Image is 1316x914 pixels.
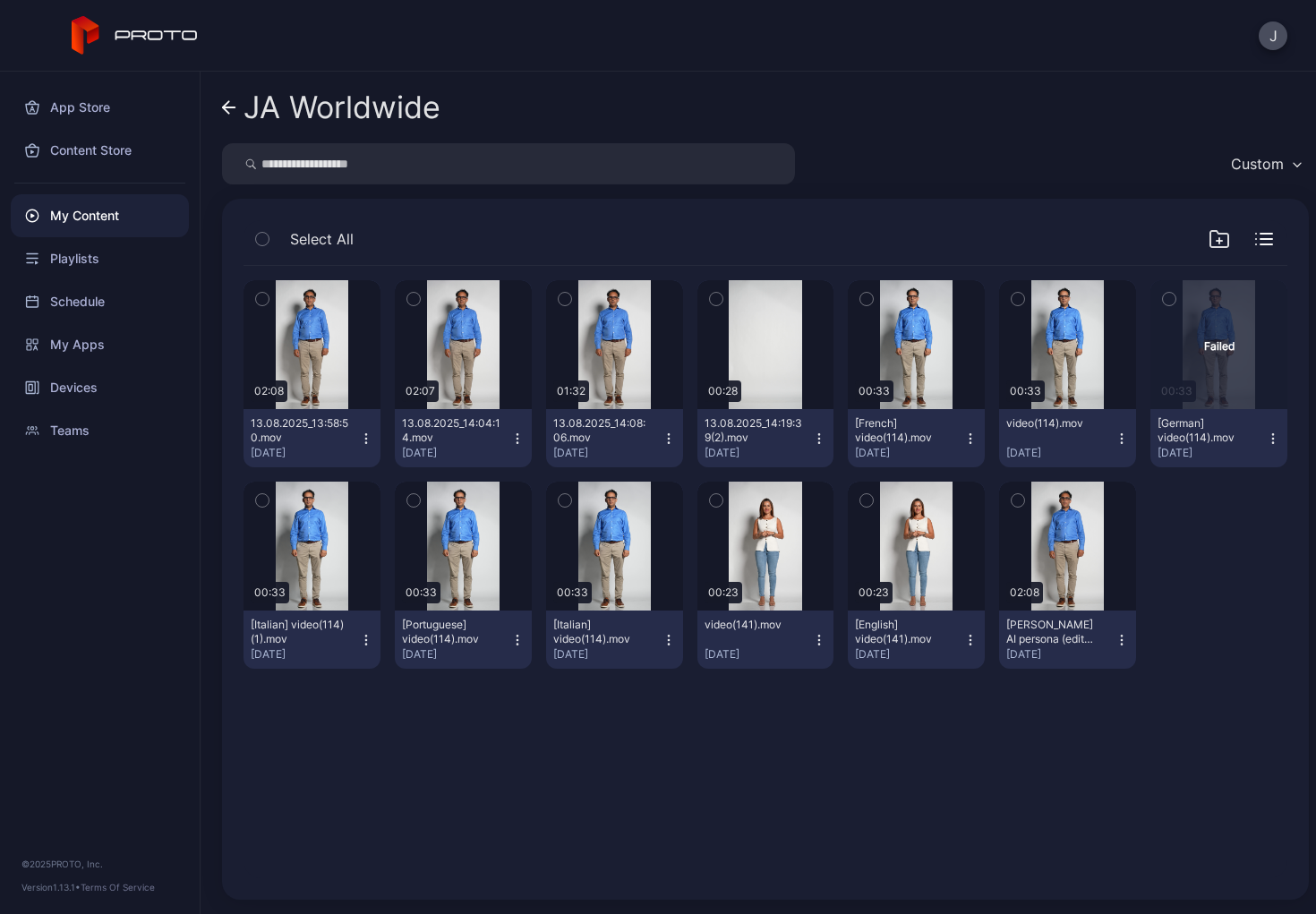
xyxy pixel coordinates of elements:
div: [English] video(141).mov [855,618,953,646]
button: 13.08.2025_14:08:06.mov[DATE] [546,409,683,467]
button: [Portuguese] video(114).mov[DATE] [395,611,532,669]
a: Teams [11,409,189,452]
div: 13.08.2025_14:19:39(2).mov [705,416,803,445]
a: Devices [11,366,189,409]
div: [Italian] video(114)(1).mov [251,618,349,646]
div: [Portuguese] video(114).mov [402,618,500,646]
div: 13.08.2025_14:08:06.mov [553,416,652,445]
a: App Store [11,86,189,129]
button: video(141).mov[DATE] [697,611,834,669]
div: 13.08.2025_13:58:50.mov [251,416,349,445]
button: video(114).mov[DATE] [999,409,1136,467]
button: 13.08.2025_13:58:50.mov[DATE] [244,409,380,467]
a: Playlists [11,237,189,280]
div: [DATE] [705,446,813,460]
button: J [1259,21,1287,50]
div: [German] video(114).mov [1158,416,1256,445]
a: My Apps [11,323,189,366]
a: My Content [11,194,189,237]
button: 13.08.2025_14:19:39(2).mov[DATE] [697,409,834,467]
div: [DATE] [855,446,963,460]
a: Content Store [11,129,189,172]
div: [DATE] [1006,647,1115,662]
div: [DATE] [251,647,359,662]
button: Custom [1222,143,1309,184]
span: Select All [290,228,354,250]
div: Custom [1231,155,1284,173]
span: Version 1.13.1 • [21,882,81,893]
button: [French] video(114).mov[DATE] [848,409,985,467]
div: video(141).mov [705,618,803,632]
a: Terms Of Service [81,882,155,893]
div: [DATE] [553,446,662,460]
button: [German] video(114).mov[DATE] [1150,409,1287,467]
button: [Italian] video(114)(1).mov[DATE] [244,611,380,669]
div: [DATE] [402,647,510,662]
div: [DATE] [705,647,813,662]
div: [Italian] video(114).mov [553,618,652,646]
button: 13.08.2025_14:04:14.mov[DATE] [395,409,532,467]
div: [DATE] [1006,446,1115,460]
div: [DATE] [402,446,510,460]
a: JA Worldwide [222,86,440,129]
a: Schedule [11,280,189,323]
button: [Italian] video(114).mov[DATE] [546,611,683,669]
div: [DATE] [553,647,662,662]
div: Failed [1204,337,1235,354]
div: video(114).mov [1006,416,1105,431]
button: [PERSON_NAME] AI persona (edit first few secs)[DATE] [999,611,1136,669]
div: 13.08.2025_14:04:14.mov [402,416,500,445]
div: JA Worldwide [244,90,440,124]
div: [French] video(114).mov [855,416,953,445]
div: [DATE] [855,647,963,662]
div: [DATE] [251,446,359,460]
div: [DATE] [1158,446,1266,460]
button: [English] video(141).mov[DATE] [848,611,985,669]
div: © 2025 PROTO, Inc. [21,857,178,871]
div: Asheesh AI persona (edit first few secs) [1006,618,1105,646]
